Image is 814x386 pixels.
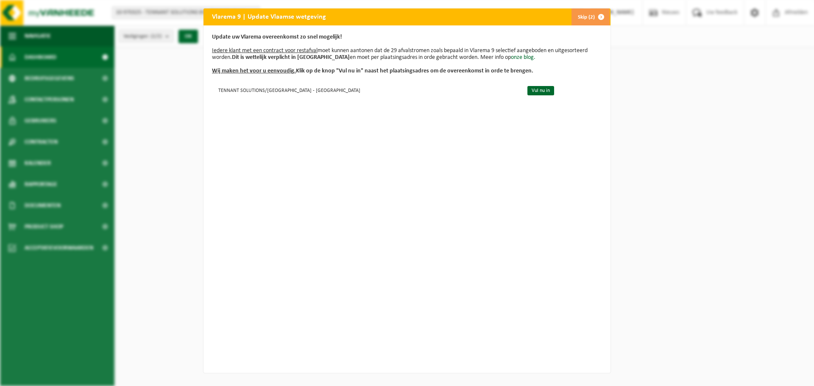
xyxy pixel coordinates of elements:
[511,54,535,61] a: onze blog.
[212,34,342,40] b: Update uw Vlarema overeenkomst zo snel mogelijk!
[527,86,554,95] a: Vul nu in
[212,83,520,97] td: TENNANT SOLUTIONS/[GEOGRAPHIC_DATA] - [GEOGRAPHIC_DATA]
[232,54,350,61] b: Dit is wettelijk verplicht in [GEOGRAPHIC_DATA]
[203,8,335,25] h2: Vlarema 9 | Update Vlaamse wetgeving
[571,8,610,25] button: Skip (2)
[212,47,318,54] u: Iedere klant met een contract voor restafval
[212,68,533,74] b: Klik op de knop "Vul nu in" naast het plaatsingsadres om de overeenkomst in orde te brengen.
[212,68,296,74] u: Wij maken het voor u eenvoudig.
[212,34,602,75] p: moet kunnen aantonen dat de 29 afvalstromen zoals bepaald in Vlarema 9 selectief aangeboden en ui...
